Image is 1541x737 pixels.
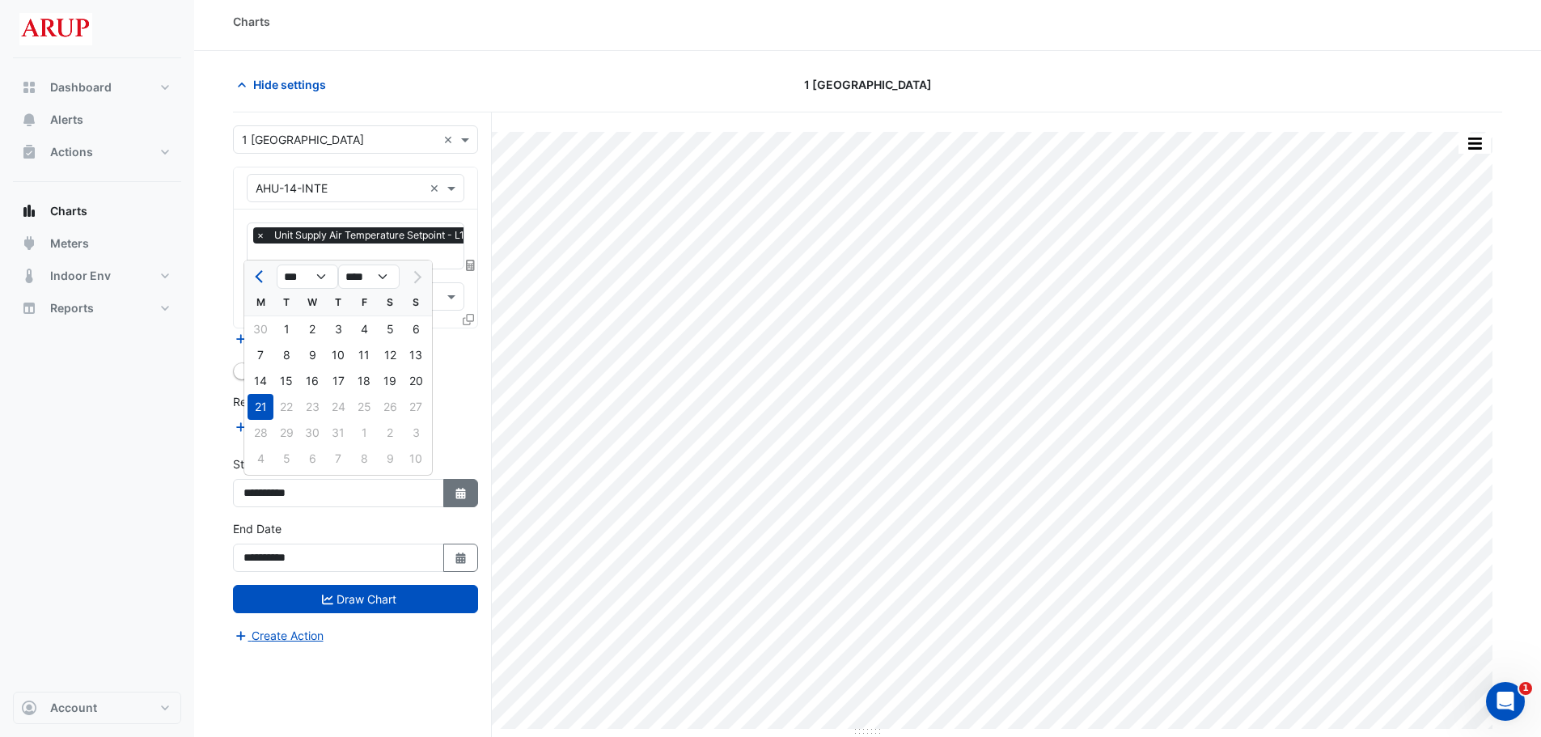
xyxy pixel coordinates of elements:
span: Actions [50,144,93,160]
div: Friday, July 4, 2025 [351,316,377,342]
button: Indoor Env [13,260,181,292]
div: Sunday, July 20, 2025 [403,368,429,394]
div: 7 [248,342,273,368]
app-icon: Indoor Env [21,268,37,284]
div: 20 [403,368,429,394]
img: Company Logo [19,13,92,45]
span: Reports [50,300,94,316]
button: Reports [13,292,181,324]
label: End Date [233,520,282,537]
span: Clear [430,180,443,197]
button: Add Reference Line [233,417,353,436]
div: Wednesday, July 2, 2025 [299,316,325,342]
button: Draw Chart [233,585,478,613]
div: Friday, July 18, 2025 [351,368,377,394]
app-icon: Reports [21,300,37,316]
label: Reference Lines [233,393,318,410]
div: 9 [299,342,325,368]
div: 19 [377,368,403,394]
div: 21 [248,394,273,420]
button: More Options [1458,133,1491,154]
div: Thursday, July 10, 2025 [325,342,351,368]
div: 12 [377,342,403,368]
button: Meters [13,227,181,260]
div: Monday, July 14, 2025 [248,368,273,394]
div: Saturday, July 12, 2025 [377,342,403,368]
span: Alerts [50,112,83,128]
span: Clone Favourites and Tasks from this Equipment to other Equipment [463,312,474,326]
iframe: Intercom live chat [1486,682,1525,721]
div: 17 [325,368,351,394]
div: Sunday, July 13, 2025 [403,342,429,368]
div: T [325,290,351,316]
button: Create Action [233,626,324,645]
button: Add Equipment [233,329,331,348]
div: Charts [233,13,270,30]
app-icon: Meters [21,235,37,252]
div: 13 [403,342,429,368]
div: M [248,290,273,316]
div: Saturday, July 5, 2025 [377,316,403,342]
select: Select month [277,265,338,289]
fa-icon: Select Date [454,551,468,565]
fa-icon: Select Date [454,486,468,500]
div: 1 [273,316,299,342]
div: F [351,290,377,316]
button: Previous month [251,264,270,290]
div: Monday, June 30, 2025 [248,316,273,342]
span: Hide settings [253,76,326,93]
div: 30 [248,316,273,342]
span: Indoor Env [50,268,111,284]
app-icon: Actions [21,144,37,160]
div: Tuesday, July 8, 2025 [273,342,299,368]
span: Unit Supply Air Temperature Setpoint - L14, Plantroom [270,227,527,244]
button: Charts [13,195,181,227]
div: Wednesday, July 9, 2025 [299,342,325,368]
div: 18 [351,368,377,394]
div: S [377,290,403,316]
app-icon: Charts [21,203,37,219]
app-icon: Dashboard [21,79,37,95]
span: 1 [GEOGRAPHIC_DATA] [804,76,932,93]
div: Tuesday, July 15, 2025 [273,368,299,394]
div: T [273,290,299,316]
div: Wednesday, July 16, 2025 [299,368,325,394]
div: 11 [351,342,377,368]
app-icon: Alerts [21,112,37,128]
div: W [299,290,325,316]
div: S [403,290,429,316]
span: Choose Function [464,258,478,272]
div: 15 [273,368,299,394]
button: Account [13,692,181,724]
button: Dashboard [13,71,181,104]
div: 14 [248,368,273,394]
div: Sunday, July 6, 2025 [403,316,429,342]
span: Account [50,700,97,716]
div: 10 [325,342,351,368]
div: Tuesday, July 1, 2025 [273,316,299,342]
div: 4 [351,316,377,342]
span: × [253,227,268,244]
div: 16 [299,368,325,394]
span: 1 [1519,682,1532,695]
button: Hide settings [233,70,337,99]
div: Saturday, July 19, 2025 [377,368,403,394]
span: Charts [50,203,87,219]
span: Clear [443,131,457,148]
span: Dashboard [50,79,112,95]
div: Monday, July 7, 2025 [248,342,273,368]
div: Thursday, July 3, 2025 [325,316,351,342]
div: 8 [273,342,299,368]
label: Start Date [233,455,287,472]
div: Thursday, July 17, 2025 [325,368,351,394]
div: 3 [325,316,351,342]
div: Friday, July 11, 2025 [351,342,377,368]
div: 5 [377,316,403,342]
button: Actions [13,136,181,168]
div: Monday, July 21, 2025 [248,394,273,420]
select: Select year [338,265,400,289]
div: 2 [299,316,325,342]
span: Meters [50,235,89,252]
button: Alerts [13,104,181,136]
div: 6 [403,316,429,342]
